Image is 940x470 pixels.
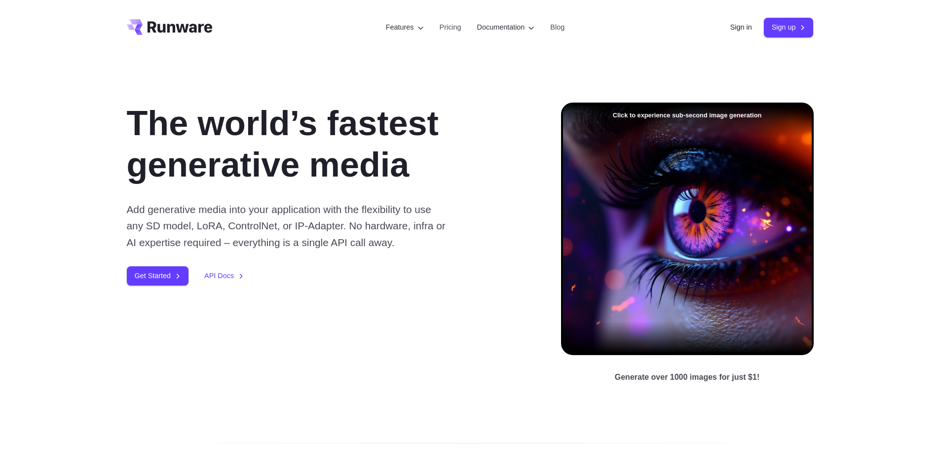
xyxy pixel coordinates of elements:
label: Documentation [477,22,535,33]
h1: The world’s fastest generative media [127,103,529,185]
a: Sign in [730,22,752,33]
a: Pricing [440,22,461,33]
p: Generate over 1000 images for just $1! [615,371,759,384]
label: Features [386,22,424,33]
p: Add generative media into your application with the flexibility to use any SD model, LoRA, Contro... [127,201,449,251]
a: Go to / [127,19,213,35]
a: API Docs [204,270,244,282]
a: Sign up [764,18,814,37]
a: Get Started [127,266,189,286]
a: Blog [550,22,564,33]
